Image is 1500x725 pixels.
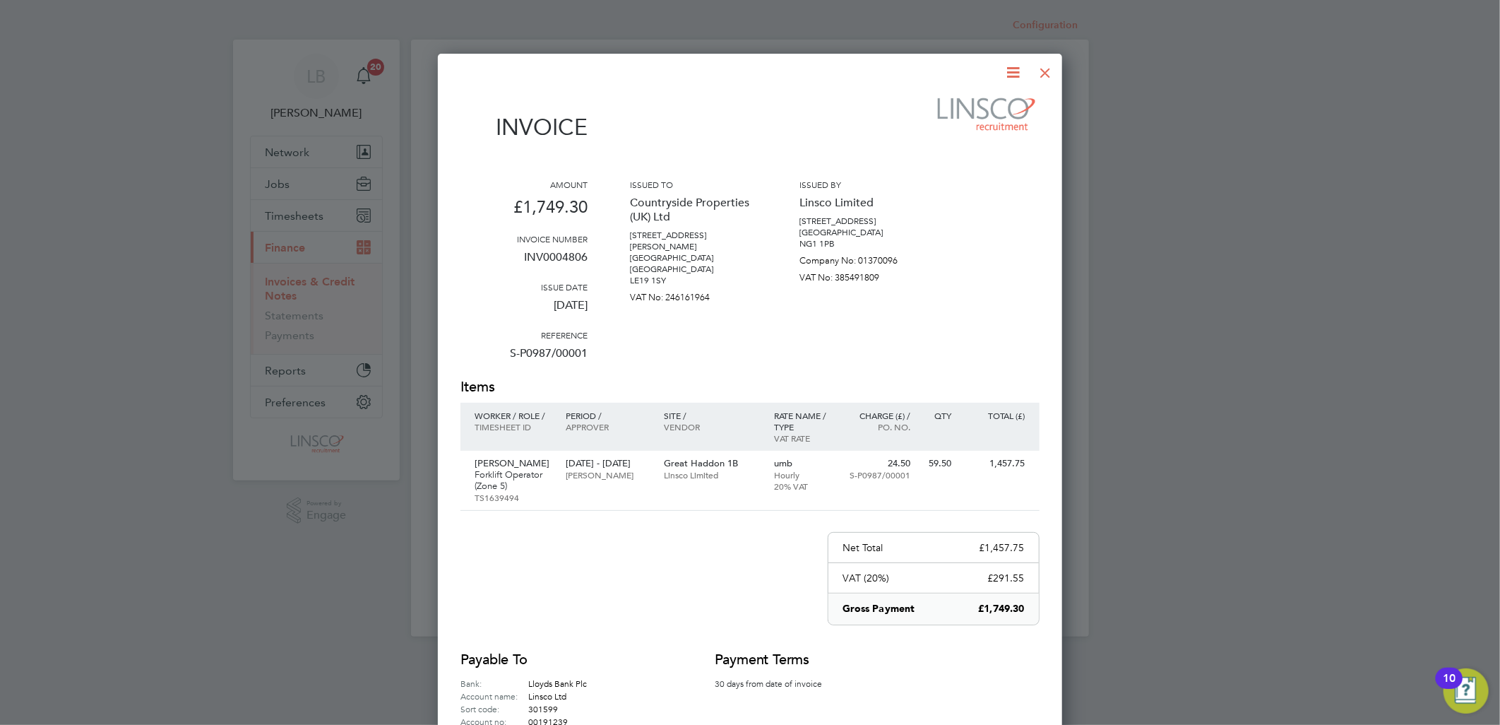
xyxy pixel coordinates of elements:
[799,227,927,238] p: [GEOGRAPHIC_DATA]
[843,572,889,584] p: VAT (20%)
[475,492,552,503] p: TS1639494
[460,281,588,293] h3: Issue date
[460,190,588,233] p: £1,749.30
[1443,678,1456,697] div: 10
[528,678,587,689] span: Lloyds Bank Plc
[774,410,835,432] p: Rate name / type
[799,190,927,216] p: Linsco Limited
[965,410,1025,421] p: Total (£)
[630,264,757,275] p: [GEOGRAPHIC_DATA]
[460,179,588,190] h3: Amount
[988,572,1025,584] p: £291.55
[460,377,1040,397] h2: Items
[850,469,911,481] p: S-P0987/00001
[460,650,672,670] h2: Payable to
[460,702,528,715] label: Sort code:
[630,190,757,230] p: Countryside Properties (UK) Ltd
[630,275,757,286] p: LE19 1SY
[799,216,927,227] p: [STREET_ADDRESS]
[475,410,552,421] p: Worker / Role /
[460,293,588,329] p: [DATE]
[925,410,951,421] p: QTY
[566,458,650,469] p: [DATE] - [DATE]
[850,458,911,469] p: 24.50
[965,458,1025,469] p: 1,457.75
[850,421,911,432] p: Po. No.
[566,410,650,421] p: Period /
[460,244,588,281] p: INV0004806
[715,650,842,670] h2: Payment terms
[799,238,927,249] p: NG1 1PB
[460,690,528,702] label: Account name:
[630,252,757,264] p: [GEOGRAPHIC_DATA]
[475,458,552,469] p: [PERSON_NAME]
[930,93,1040,135] img: linsco-logo-remittance.png
[980,541,1025,554] p: £1,457.75
[460,329,588,341] h3: Reference
[566,421,650,432] p: Approver
[799,266,927,283] p: VAT No: 385491809
[665,410,761,421] p: Site /
[630,179,757,190] h3: Issued to
[528,690,566,702] span: Linsco Ltd
[460,114,588,141] h1: Invoice
[774,481,835,492] p: 20% VAT
[774,432,835,444] p: VAT rate
[979,602,1025,616] p: £1,749.30
[460,341,588,377] p: S-P0987/00001
[528,703,558,714] span: 301599
[665,458,761,469] p: Great Haddon 1B
[460,677,528,690] label: Bank:
[799,249,927,266] p: Company No: 01370096
[715,677,842,690] p: 30 days from date of invoice
[774,458,835,469] p: umb
[1444,668,1489,714] button: Open Resource Center, 10 new notifications
[665,469,761,481] p: Linsco Limited
[460,233,588,244] h3: Invoice number
[774,469,835,481] p: Hourly
[630,286,757,303] p: VAT No: 246161964
[843,602,915,616] p: Gross Payment
[925,458,951,469] p: 59.50
[850,410,911,421] p: Charge (£) /
[630,230,757,252] p: [STREET_ADDRESS][PERSON_NAME]
[566,469,650,481] p: [PERSON_NAME]
[475,421,552,432] p: Timesheet ID
[799,179,927,190] h3: Issued by
[665,421,761,432] p: Vendor
[843,541,883,554] p: Net Total
[475,469,552,492] p: Forklift Operator (Zone 5)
